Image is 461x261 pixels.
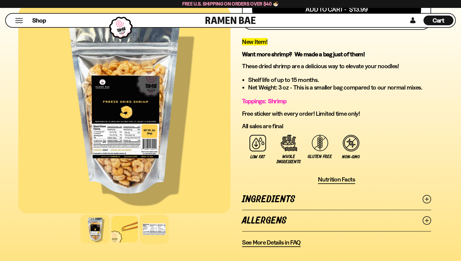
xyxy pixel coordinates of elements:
strong: Want more shrimp? We made a bag just of them! [242,51,365,58]
span: Low Fat [250,154,265,160]
span: Whole Ingredients [276,154,301,164]
span: Cart [433,17,445,24]
a: See More Details in FAQ [242,239,301,247]
span: See More Details in FAQ [242,239,301,246]
span: Non-GMO [342,154,359,160]
span: Toppings: Shrimp [242,97,287,105]
span: Free sticker with every order! Limited time only! [242,110,360,117]
span: Free U.S. Shipping on Orders over $40 🍜 [182,1,279,7]
a: Shop [32,16,46,25]
div: Cart [423,14,453,27]
span: New Item! [242,38,267,45]
button: Mobile Menu Trigger [15,18,23,23]
p: These dried shrimp are a delicious way to elevate your noodles! [242,62,431,70]
a: Allergens [242,210,431,231]
span: Gluten Free [308,154,332,159]
span: Nutrition Facts [318,176,355,183]
li: Shelf life of up to 15 months. [248,76,431,84]
p: All sales are final [242,122,431,130]
button: Nutrition Facts [318,176,355,184]
li: Net Weight: 3 oz - This is a smaller bag compared to our normal mixes. [248,84,431,91]
a: Ingredients [242,189,431,210]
